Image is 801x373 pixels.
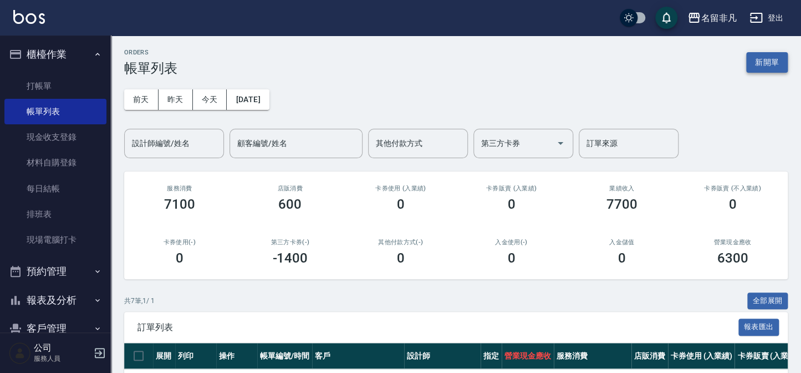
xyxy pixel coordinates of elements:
a: 現場電腦打卡 [4,227,106,253]
h3: 服務消費 [137,185,222,192]
span: 訂單列表 [137,322,738,333]
h2: 營業現金應收 [691,239,775,246]
h3: 0 [507,250,515,266]
h3: 0 [397,196,405,212]
button: 登出 [745,8,788,28]
h3: 7100 [164,196,195,212]
h2: ORDERS [124,49,177,56]
a: 排班表 [4,201,106,227]
p: 共 7 筆, 1 / 1 [124,296,155,306]
button: 報表及分析 [4,286,106,315]
button: 今天 [193,89,227,110]
th: 客戶 [312,343,404,369]
img: Logo [13,10,45,24]
p: 服務人員 [34,354,90,364]
h2: 第三方卡券(-) [248,239,333,246]
button: 櫃檯作業 [4,40,106,69]
button: 報表匯出 [738,319,779,336]
th: 指定 [481,343,502,369]
h2: 入金使用(-) [470,239,554,246]
h3: 0 [397,250,405,266]
h2: 業績收入 [580,185,664,192]
th: 服務消費 [554,343,631,369]
h2: 卡券販賣 (不入業績) [691,185,775,192]
a: 打帳單 [4,73,106,99]
th: 帳單編號/時間 [257,343,312,369]
img: Person [9,342,31,364]
th: 列印 [175,343,216,369]
h3: 0 [507,196,515,212]
th: 操作 [216,343,257,369]
h3: -1400 [272,250,308,266]
button: 前天 [124,89,159,110]
h3: 6300 [717,250,748,266]
div: 名留非凡 [701,11,736,25]
button: save [655,7,677,29]
button: 預約管理 [4,257,106,286]
button: 全部展開 [747,293,788,310]
button: 客戶管理 [4,314,106,343]
a: 新開單 [746,57,788,67]
h2: 卡券使用(-) [137,239,222,246]
h3: 帳單列表 [124,61,177,76]
button: 新開單 [746,52,788,73]
a: 現金收支登錄 [4,124,106,150]
h3: 0 [618,250,626,266]
h3: 0 [728,196,736,212]
h3: 600 [278,196,302,212]
button: 昨天 [159,89,193,110]
h3: 7700 [606,196,637,212]
h2: 卡券使用 (入業績) [359,185,443,192]
h3: 0 [176,250,183,266]
th: 卡券使用 (入業績) [668,343,735,369]
button: Open [552,134,569,152]
a: 帳單列表 [4,99,106,124]
th: 店販消費 [631,343,668,369]
button: 名留非凡 [683,7,741,29]
h2: 店販消費 [248,185,333,192]
th: 設計師 [404,343,481,369]
h2: 卡券販賣 (入業績) [470,185,554,192]
h2: 入金儲值 [580,239,664,246]
button: [DATE] [227,89,269,110]
a: 報表匯出 [738,321,779,332]
h5: 公司 [34,342,90,354]
th: 展開 [153,343,175,369]
a: 材料自購登錄 [4,150,106,175]
a: 每日結帳 [4,176,106,201]
th: 營業現金應收 [502,343,554,369]
h2: 其他付款方式(-) [359,239,443,246]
